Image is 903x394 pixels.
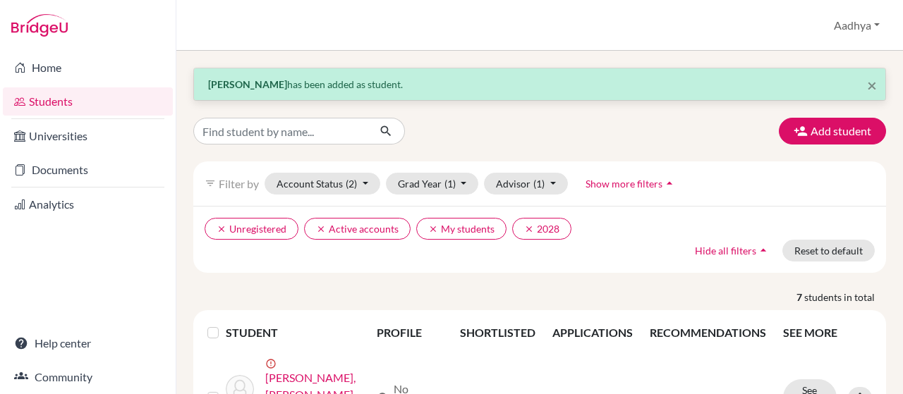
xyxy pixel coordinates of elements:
[3,329,173,357] a: Help center
[451,316,544,350] th: SHORTLISTED
[512,218,571,240] button: clear2028
[662,176,677,190] i: arrow_drop_up
[316,224,326,234] i: clear
[346,178,357,190] span: (2)
[193,118,368,144] input: Find student by name...
[796,290,804,304] strong: 7
[265,173,380,195] button: Account Status(2)
[756,243,770,257] i: arrow_drop_up
[3,87,173,116] a: Students
[779,118,886,144] button: Add student
[265,358,279,369] span: error_outline
[533,178,545,190] span: (1)
[586,178,662,190] span: Show more filters
[226,316,368,350] th: STUDENT
[804,290,886,304] span: students in total
[574,173,689,195] button: Show more filtersarrow_drop_up
[219,177,259,190] span: Filter by
[205,178,216,189] i: filter_list
[867,75,877,95] span: ×
[368,316,451,350] th: PROFILE
[208,77,871,92] p: has been added as student.
[775,316,880,350] th: SEE MORE
[484,173,568,195] button: Advisor(1)
[3,190,173,218] a: Analytics
[544,316,641,350] th: APPLICATIONS
[3,156,173,184] a: Documents
[683,240,782,261] button: Hide all filtersarrow_drop_up
[3,54,173,82] a: Home
[867,77,877,94] button: Close
[641,316,775,350] th: RECOMMENDATIONS
[11,14,68,37] img: Bridge-U
[304,218,411,240] button: clearActive accounts
[695,245,756,257] span: Hide all filters
[428,224,438,234] i: clear
[3,122,173,150] a: Universities
[217,224,226,234] i: clear
[416,218,507,240] button: clearMy students
[386,173,479,195] button: Grad Year(1)
[208,78,287,90] strong: [PERSON_NAME]
[828,12,886,39] button: Aadhya
[444,178,456,190] span: (1)
[524,224,534,234] i: clear
[205,218,298,240] button: clearUnregistered
[3,363,173,391] a: Community
[782,240,875,261] button: Reset to default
